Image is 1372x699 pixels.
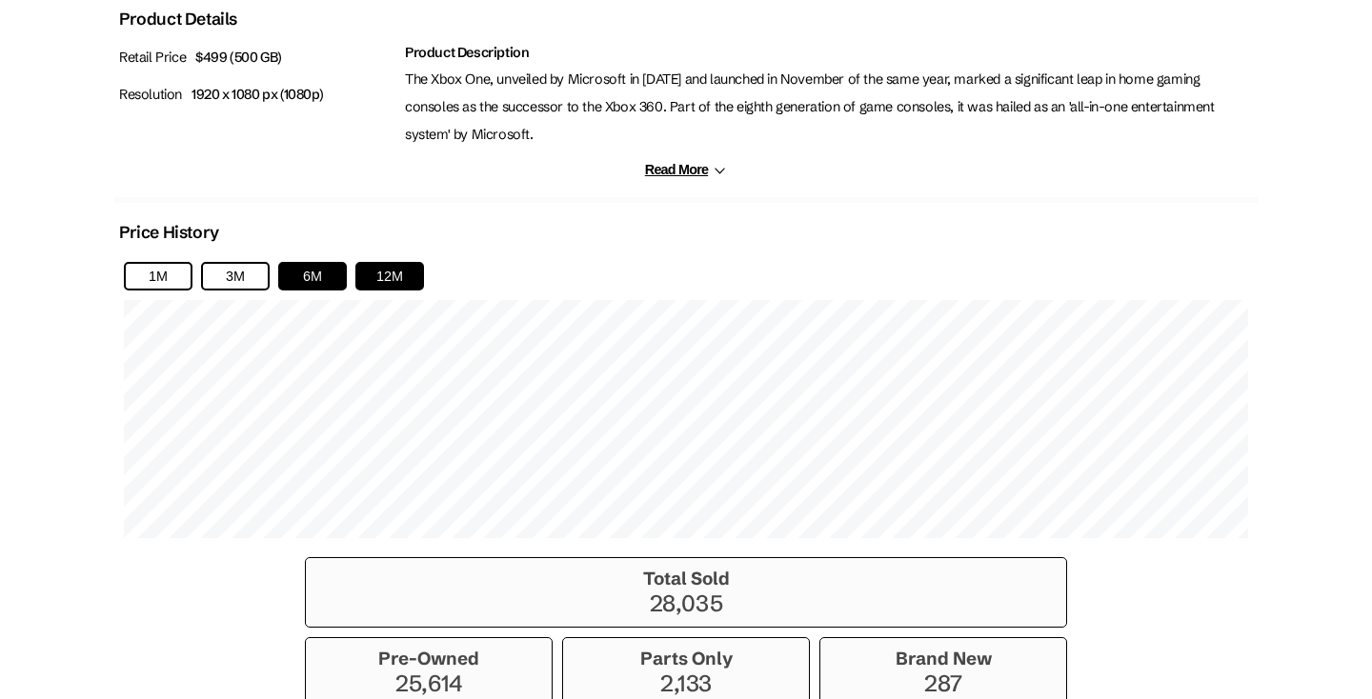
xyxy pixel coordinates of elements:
[119,81,395,109] p: Resolution
[278,262,347,290] button: 6M
[645,162,727,178] button: Read More
[355,262,424,290] button: 12M
[124,262,192,290] button: 1M
[830,648,1057,669] h3: Brand New
[315,669,542,697] p: 25,614
[405,66,1253,148] p: The Xbox One, unveiled by Microsoft in [DATE] and launched in November of the same year, marked a...
[119,44,395,71] p: Retail Price
[315,568,1057,589] h3: Total Sold
[573,669,799,697] p: 2,133
[315,648,542,669] h3: Pre-Owned
[405,44,1253,61] h2: Product Description
[195,49,282,66] span: $499 (500 GB)
[573,648,799,669] h3: Parts Only
[315,589,1057,617] p: 28,035
[192,86,323,103] span: 1920 x 1080 px (1080p)
[201,262,270,290] button: 3M
[119,222,219,243] h2: Price History
[119,9,237,30] h2: Product Details
[830,669,1057,697] p: 287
